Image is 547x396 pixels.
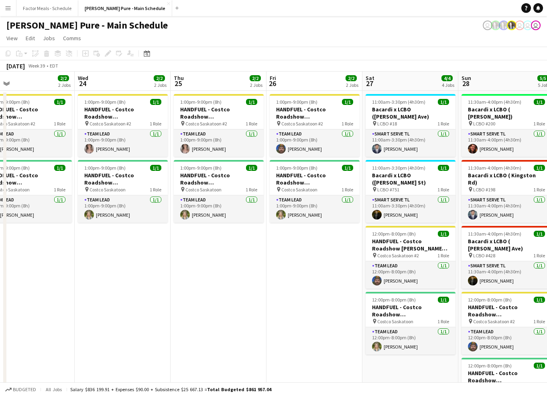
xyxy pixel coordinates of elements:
div: [DATE] [6,62,25,70]
div: EDT [50,63,58,69]
app-user-avatar: Ashleigh Rains [491,21,500,30]
span: Edit [26,35,35,42]
a: Edit [22,33,38,43]
a: Comms [60,33,84,43]
app-user-avatar: Tifany Scifo [531,21,541,30]
span: Week 39 [26,63,47,69]
h1: [PERSON_NAME] Pure - Main Schedule [6,19,168,31]
app-user-avatar: Leticia Fayzano [483,21,492,30]
div: Salary $836 199.91 + Expenses $90.00 + Subsistence $25 667.13 = [70,386,271,392]
app-user-avatar: Tifany Scifo [515,21,525,30]
app-user-avatar: Ashleigh Rains [499,21,508,30]
span: All jobs [44,386,63,392]
app-user-avatar: Ashleigh Rains [507,21,516,30]
a: Jobs [40,33,58,43]
span: Comms [63,35,81,42]
button: Factor Meals - Schedule [16,0,78,16]
app-user-avatar: Tifany Scifo [523,21,533,30]
button: Budgeted [4,385,37,394]
span: Jobs [43,35,55,42]
button: [PERSON_NAME] Pure - Main Schedule [78,0,172,16]
span: Total Budgeted $861 957.04 [207,386,271,392]
a: View [3,33,21,43]
span: View [6,35,18,42]
span: Budgeted [13,387,36,392]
